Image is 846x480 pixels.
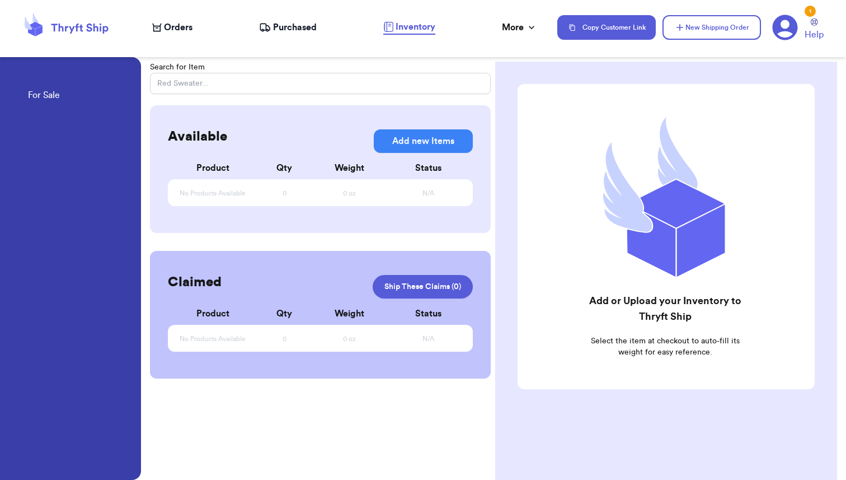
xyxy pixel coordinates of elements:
p: Search for Item [150,62,491,73]
div: Product [177,307,248,320]
a: 1 [772,15,798,40]
button: New Shipping Order [662,15,761,40]
span: 0 oz [343,189,356,198]
div: Product [177,161,248,175]
span: Orders [164,21,192,34]
h2: Add or Upload your Inventory to Thryft Ship [582,293,748,324]
div: Status [392,161,464,175]
button: Add new Items [374,129,473,153]
div: Weight [307,307,392,320]
a: Purchased [259,21,317,34]
span: 0 [283,189,286,198]
span: N/A [422,335,434,343]
button: Copy Customer Link [557,15,656,40]
div: 1 [805,6,816,17]
h2: Claimed [168,273,222,291]
span: Inventory [396,20,435,34]
span: Help [805,28,824,41]
span: No Products Available [180,335,246,343]
div: Qty [248,161,320,175]
div: More [502,21,537,34]
span: No Products Available [180,189,246,198]
span: N/A [422,189,434,198]
p: Select the item at checkout to auto-fill its weight for easy reference. [582,335,748,358]
div: Weight [307,161,392,175]
input: Red Sweater... [150,73,491,94]
span: 0 [283,335,286,343]
a: For Sale [28,88,60,104]
a: Help [805,18,824,41]
h2: Available [168,128,227,146]
div: Qty [248,307,320,320]
span: Purchased [273,21,317,34]
a: Ship These Claims (0) [373,275,473,299]
span: 0 oz [343,335,356,343]
div: Status [392,307,464,320]
a: Inventory [383,20,435,35]
a: Orders [152,21,192,34]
